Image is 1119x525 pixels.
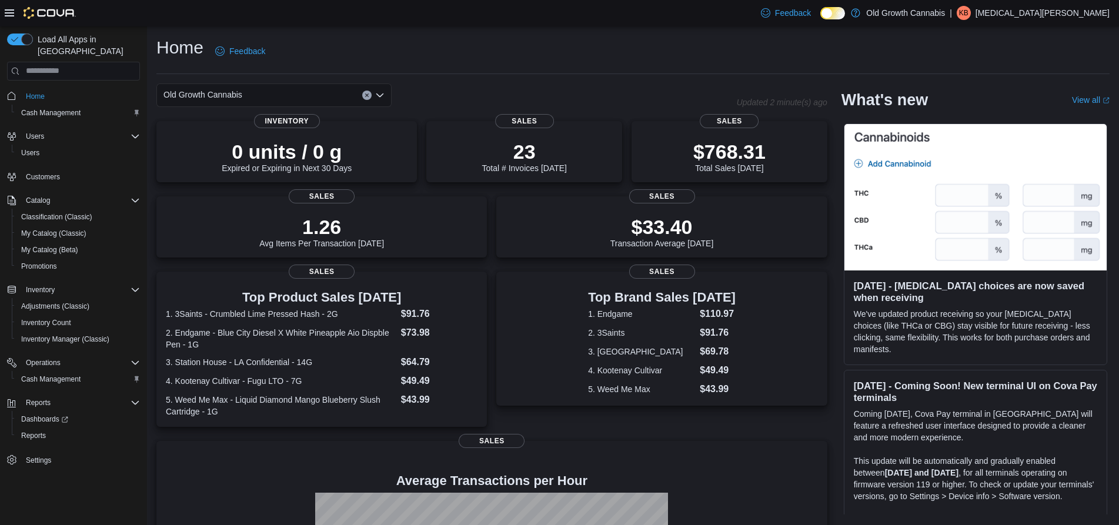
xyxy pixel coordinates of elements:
a: Adjustments (Classic) [16,299,94,313]
p: This update will be automatically and gradually enabled between , for all terminals operating on ... [854,455,1097,502]
span: Inventory Count [21,318,71,327]
button: Classification (Classic) [12,209,145,225]
button: Reports [2,394,145,411]
span: Cash Management [21,374,81,384]
dd: $91.76 [700,326,736,340]
a: Feedback [756,1,816,25]
a: Cash Management [16,106,85,120]
button: Catalog [21,193,55,208]
strong: [DATE] and [DATE] [885,468,958,477]
button: Open list of options [375,91,385,100]
button: Users [12,145,145,161]
a: Cash Management [16,372,85,386]
p: $33.40 [610,215,714,239]
dt: 2. 3Saints [588,327,695,339]
a: Feedback [211,39,270,63]
dt: 3. [GEOGRAPHIC_DATA] [588,346,695,357]
span: Dashboards [21,414,68,424]
span: Sales [289,265,355,279]
p: We've updated product receiving so your [MEDICAL_DATA] choices (like THCa or CBG) stay visible fo... [854,308,1097,355]
span: Sales [629,265,695,279]
a: Inventory Manager (Classic) [16,332,114,346]
span: Promotions [21,262,57,271]
h3: Top Product Sales [DATE] [166,290,477,305]
span: Feedback [775,7,811,19]
span: Inventory [254,114,320,128]
span: Sales [495,114,554,128]
button: Users [21,129,49,143]
p: $768.31 [693,140,766,163]
span: Classification (Classic) [21,212,92,222]
span: KB [959,6,968,20]
a: Reports [16,429,51,443]
dd: $69.78 [700,345,736,359]
button: Inventory [2,282,145,298]
span: Adjustments (Classic) [21,302,89,311]
button: Adjustments (Classic) [12,298,145,315]
nav: Complex example [7,83,140,499]
p: [MEDICAL_DATA][PERSON_NAME] [976,6,1110,20]
dd: $49.49 [401,374,478,388]
a: Users [16,146,44,160]
span: Inventory Manager (Classic) [16,332,140,346]
span: Catalog [26,196,50,205]
a: Inventory Count [16,316,76,330]
dt: 4. Kootenay Cultivar [588,365,695,376]
div: Avg Items Per Transaction [DATE] [259,215,384,248]
button: Clear input [362,91,372,100]
span: Users [21,129,140,143]
input: Dark Mode [820,7,845,19]
p: Old Growth Cannabis [866,6,945,20]
h1: Home [156,36,203,59]
span: Sales [289,189,355,203]
button: Users [2,128,145,145]
span: Reports [21,431,46,440]
p: | [950,6,952,20]
p: 1.26 [259,215,384,239]
button: Home [2,88,145,105]
h3: [DATE] - Coming Soon! New terminal UI on Cova Pay terminals [854,380,1097,403]
button: Settings [2,451,145,468]
a: My Catalog (Classic) [16,226,91,240]
h3: [DATE] - [MEDICAL_DATA] choices are now saved when receiving [854,280,1097,303]
span: Load All Apps in [GEOGRAPHIC_DATA] [33,34,140,57]
span: Users [16,146,140,160]
span: My Catalog (Classic) [16,226,140,240]
button: Inventory Manager (Classic) [12,331,145,347]
div: Transaction Average [DATE] [610,215,714,248]
span: Inventory Count [16,316,140,330]
a: View allExternal link [1072,95,1110,105]
span: Settings [21,452,140,467]
span: Promotions [16,259,140,273]
span: Reports [21,396,140,410]
span: Inventory [26,285,55,295]
span: Reports [26,398,51,407]
dd: $91.76 [401,307,478,321]
span: Adjustments (Classic) [16,299,140,313]
button: Operations [21,356,65,370]
span: Catalog [21,193,140,208]
button: Inventory [21,283,59,297]
span: Settings [26,456,51,465]
span: Cash Management [16,106,140,120]
span: Cash Management [16,372,140,386]
div: Kyra Ball [957,6,971,20]
a: Dashboards [16,412,73,426]
a: Home [21,89,49,103]
span: Classification (Classic) [16,210,140,224]
dd: $43.99 [401,393,478,407]
dd: $43.99 [700,382,736,396]
span: Users [21,148,39,158]
button: Operations [2,355,145,371]
span: Home [26,92,45,101]
span: My Catalog (Beta) [16,243,140,257]
dt: 5. Weed Me Max [588,383,695,395]
p: 23 [482,140,567,163]
a: Settings [21,453,56,467]
span: Feedback [229,45,265,57]
span: Cash Management [21,108,81,118]
h2: What's new [841,91,928,109]
span: Dashboards [16,412,140,426]
a: Promotions [16,259,62,273]
dt: 4. Kootenay Cultivar - Fugu LTO - 7G [166,375,396,387]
